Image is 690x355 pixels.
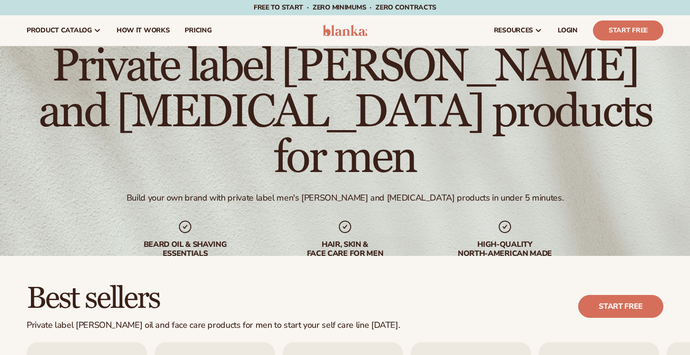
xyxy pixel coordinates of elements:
span: pricing [185,27,211,34]
div: hair, skin & face care for men [284,240,406,258]
div: beard oil & shaving essentials [124,240,246,258]
a: Start Free [593,20,663,41]
div: Build your own brand with private label men's [PERSON_NAME] and [MEDICAL_DATA] products in under ... [127,193,563,203]
span: Free to start · ZERO minimums · ZERO contracts [254,3,436,12]
span: How It Works [117,27,170,34]
span: resources [494,27,533,34]
span: LOGIN [558,27,578,34]
a: LOGIN [550,15,585,46]
h1: Private label [PERSON_NAME] and [MEDICAL_DATA] products for men [27,44,663,181]
div: Private label [PERSON_NAME] oil and face care products for men to start your self care line [DATE]. [27,320,400,331]
a: How It Works [109,15,177,46]
img: logo [323,25,368,36]
span: product catalog [27,27,92,34]
a: pricing [177,15,219,46]
div: High-quality North-american made [444,240,566,258]
h2: Best sellers [27,283,400,314]
a: product catalog [19,15,109,46]
a: Start free [578,295,663,318]
a: resources [486,15,550,46]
